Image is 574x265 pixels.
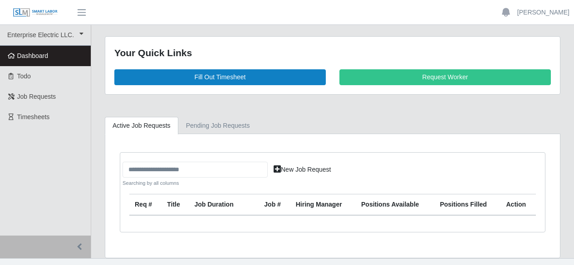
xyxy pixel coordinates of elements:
[129,194,162,216] th: Req #
[17,113,50,120] span: Timesheets
[178,117,258,135] a: Pending Job Requests
[17,72,31,80] span: Todo
[356,194,434,216] th: Positions Available
[501,194,536,216] th: Action
[259,194,290,216] th: Job #
[434,194,500,216] th: Positions Filled
[17,93,56,100] span: Job Requests
[114,46,551,60] div: Your Quick Links
[339,69,551,85] a: Request Worker
[17,52,49,59] span: Dashboard
[517,8,569,17] a: [PERSON_NAME]
[13,8,58,18] img: SLM Logo
[268,162,337,178] a: New Job Request
[114,69,326,85] a: Fill Out Timesheet
[189,194,246,216] th: Job Duration
[105,117,178,135] a: Active Job Requests
[162,194,189,216] th: Title
[123,179,268,187] small: Searching by all columns
[290,194,356,216] th: Hiring Manager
